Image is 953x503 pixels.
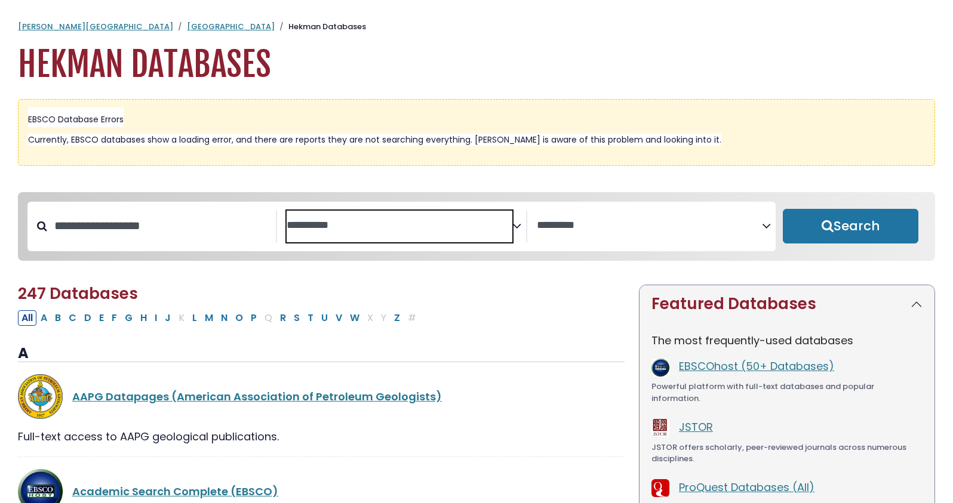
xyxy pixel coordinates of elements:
a: [GEOGRAPHIC_DATA] [187,21,275,32]
button: Filter Results O [232,310,247,326]
li: Hekman Databases [275,21,366,33]
span: Currently, EBSCO databases show a loading error, and there are reports they are not searching eve... [28,134,721,146]
div: Powerful platform with full-text databases and popular information. [651,381,923,404]
button: Filter Results T [304,310,317,326]
button: Filter Results U [318,310,331,326]
button: Submit for Search Results [783,209,918,243]
span: 247 Databases [18,283,138,304]
a: ProQuest Databases (All) [679,480,814,495]
button: Filter Results E [96,310,107,326]
a: AAPG Datapages (American Association of Petroleum Geologists) [72,389,442,404]
button: Filter Results S [290,310,303,326]
button: Filter Results V [332,310,346,326]
button: Filter Results P [247,310,260,326]
a: EBSCOhost (50+ Databases) [679,359,834,374]
div: JSTOR offers scholarly, peer-reviewed journals across numerous disciplines. [651,442,923,465]
button: Filter Results L [189,310,201,326]
a: Academic Search Complete (EBSCO) [72,484,278,499]
textarea: Search [537,220,762,232]
p: The most frequently-used databases [651,332,923,348]
nav: breadcrumb [18,21,935,33]
a: [PERSON_NAME][GEOGRAPHIC_DATA] [18,21,173,32]
button: Filter Results W [346,310,363,326]
button: Filter Results C [65,310,80,326]
h1: Hekman Databases [18,45,935,85]
button: Filter Results H [137,310,150,326]
nav: Search filters [18,192,935,261]
button: Filter Results B [51,310,64,326]
button: Filter Results R [276,310,290,326]
button: Filter Results J [161,310,174,326]
span: EBSCO Database Errors [28,113,124,125]
button: Filter Results A [37,310,51,326]
button: Filter Results I [151,310,161,326]
button: Filter Results F [108,310,121,326]
div: Alpha-list to filter by first letter of database name [18,310,421,325]
button: Featured Databases [640,285,934,323]
button: Filter Results N [217,310,231,326]
button: Filter Results G [121,310,136,326]
input: Search database by title or keyword [47,216,276,236]
button: Filter Results D [81,310,95,326]
div: Full-text access to AAPG geological publications. [18,428,625,445]
h3: A [18,345,625,363]
textarea: Search [287,220,512,232]
button: Filter Results M [201,310,217,326]
button: All [18,310,36,326]
button: Filter Results Z [391,310,404,326]
a: JSTOR [679,419,713,434]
